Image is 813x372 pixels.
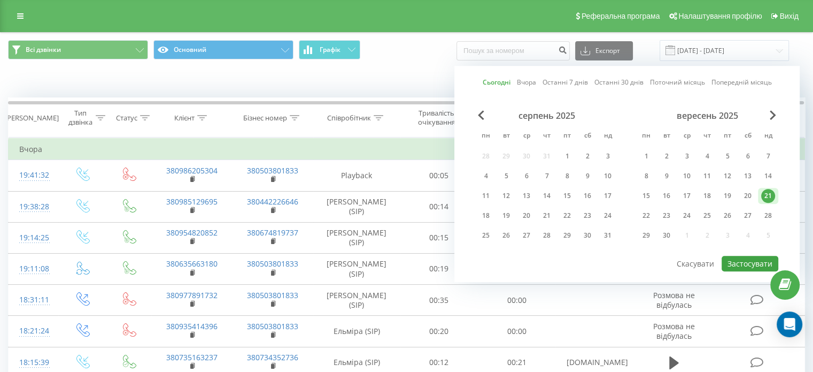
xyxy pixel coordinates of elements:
div: 9 [580,169,594,183]
div: 13 [520,189,533,203]
div: 29 [639,229,653,242]
div: сб 9 серп 2025 р. [577,168,598,184]
div: 17 [601,189,615,203]
div: чт 14 серп 2025 р. [537,188,557,204]
div: 18 [479,209,493,223]
div: нд 31 серп 2025 р. [598,227,618,244]
a: 380503801833 [247,259,298,269]
div: Клієнт [174,113,195,123]
div: пн 29 вер 2025 р. [636,227,656,244]
div: ср 24 вер 2025 р. [677,208,697,224]
div: пт 1 серп 2025 р. [557,148,577,164]
div: 19:41:32 [19,165,48,186]
div: пн 25 серп 2025 р. [476,227,496,244]
td: 00:35 [400,285,478,316]
div: пн 22 вер 2025 р. [636,208,656,224]
abbr: п’ятниця [719,128,735,145]
a: 380503801833 [247,165,298,176]
div: 19:38:28 [19,196,48,217]
a: 380503801833 [247,290,298,300]
span: Next Month [770,110,776,120]
div: сб 2 серп 2025 р. [577,148,598,164]
a: 380935414396 [166,321,218,331]
div: 7 [540,169,554,183]
abbr: п’ятниця [559,128,575,145]
div: 24 [680,209,694,223]
div: 31 [601,229,615,242]
div: сб 6 вер 2025 р. [738,148,758,164]
div: пн 11 серп 2025 р. [476,188,496,204]
button: Експорт [575,41,633,60]
div: 21 [761,189,775,203]
a: 380734352736 [247,352,298,362]
div: 4 [700,149,714,163]
div: 13 [741,169,755,183]
div: 12 [721,169,734,183]
td: 00:15 [400,222,478,253]
button: Застосувати [722,256,778,271]
div: 27 [520,229,533,242]
td: 00:20 [400,316,478,347]
div: 29 [560,229,574,242]
a: Попередній місяць [711,78,772,88]
button: Всі дзвінки [8,40,148,59]
div: пт 15 серп 2025 р. [557,188,577,204]
div: пн 18 серп 2025 р. [476,208,496,224]
abbr: понеділок [478,128,494,145]
abbr: четвер [699,128,715,145]
div: пн 15 вер 2025 р. [636,188,656,204]
div: нд 14 вер 2025 р. [758,168,778,184]
div: нд 10 серп 2025 р. [598,168,618,184]
div: пт 26 вер 2025 р. [717,208,738,224]
button: Скасувати [671,256,720,271]
div: 15 [560,189,574,203]
div: 22 [560,209,574,223]
div: 26 [499,229,513,242]
div: 11 [479,189,493,203]
div: чт 25 вер 2025 р. [697,208,717,224]
div: 18 [700,189,714,203]
div: 28 [540,229,554,242]
div: ср 20 серп 2025 р. [516,208,537,224]
div: вересень 2025 [636,110,778,121]
div: Статус [116,113,137,123]
div: ср 6 серп 2025 р. [516,168,537,184]
div: вт 9 вер 2025 р. [656,168,677,184]
div: пт 12 вер 2025 р. [717,168,738,184]
div: 23 [580,209,594,223]
div: 27 [741,209,755,223]
td: Ельміра (SIP) [313,316,400,347]
div: 5 [721,149,734,163]
div: 19 [721,189,734,203]
div: 20 [741,189,755,203]
a: 380674819737 [247,227,298,238]
a: 380635663180 [166,259,218,269]
abbr: четвер [539,128,555,145]
span: Графік [320,46,340,54]
div: нд 17 серп 2025 р. [598,188,618,204]
div: 9 [660,169,673,183]
div: 18:31:11 [19,290,48,310]
div: [PERSON_NAME] [5,113,59,123]
a: Останні 7 днів [543,78,588,88]
div: чт 4 вер 2025 р. [697,148,717,164]
div: чт 11 вер 2025 р. [697,168,717,184]
div: 21 [540,209,554,223]
td: [PERSON_NAME] (SIP) [313,191,400,222]
div: 12 [499,189,513,203]
div: 7 [761,149,775,163]
div: пт 29 серп 2025 р. [557,227,577,244]
div: чт 18 вер 2025 р. [697,188,717,204]
span: Розмова не відбулась [653,290,695,310]
div: 2 [660,149,673,163]
div: 26 [721,209,734,223]
td: 00:00 [478,285,555,316]
div: пт 19 вер 2025 р. [717,188,738,204]
span: Вихід [780,12,799,20]
div: 23 [660,209,673,223]
div: 25 [479,229,493,242]
a: 380985129695 [166,196,218,207]
div: 3 [601,149,615,163]
div: 1 [560,149,574,163]
div: 10 [680,169,694,183]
